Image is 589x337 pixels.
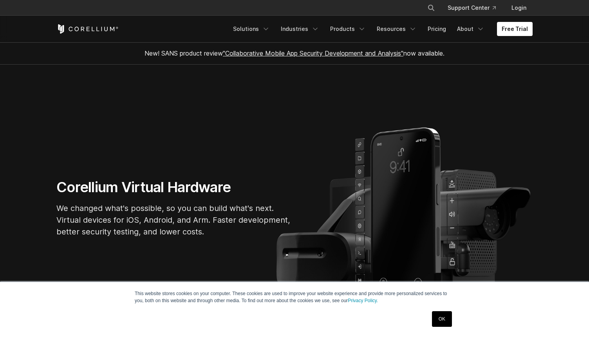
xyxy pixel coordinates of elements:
[56,202,291,238] p: We changed what's possible, so you can build what's next. Virtual devices for iOS, Android, and A...
[423,22,451,36] a: Pricing
[348,298,378,303] a: Privacy Policy.
[505,1,533,15] a: Login
[432,311,452,327] a: OK
[145,49,444,57] span: New! SANS product review now available.
[325,22,370,36] a: Products
[228,22,275,36] a: Solutions
[56,24,119,34] a: Corellium Home
[223,49,403,57] a: "Collaborative Mobile App Security Development and Analysis"
[135,290,454,304] p: This website stores cookies on your computer. These cookies are used to improve your website expe...
[418,1,533,15] div: Navigation Menu
[372,22,421,36] a: Resources
[497,22,533,36] a: Free Trial
[228,22,533,36] div: Navigation Menu
[441,1,502,15] a: Support Center
[276,22,324,36] a: Industries
[452,22,489,36] a: About
[56,178,291,196] h1: Corellium Virtual Hardware
[424,1,438,15] button: Search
